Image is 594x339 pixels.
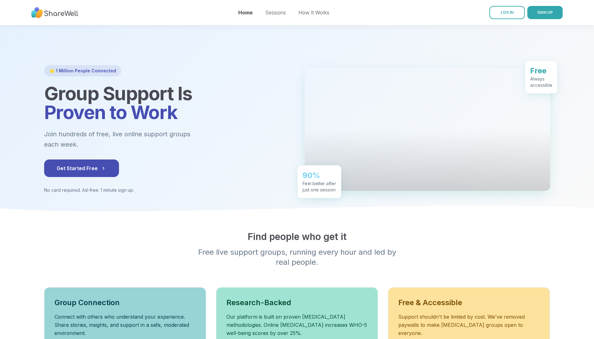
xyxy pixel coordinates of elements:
[44,65,121,76] div: 🌟 1 Million People Connected
[238,9,253,16] a: Home
[398,313,540,337] p: Support shouldn't be limited by cost. We've removed paywalls to make [MEDICAL_DATA] groups open t...
[44,187,290,193] p: No card required. Ad-free. 1 minute sign up.
[177,247,417,267] p: Free live support groups, running every hour and led by real people.
[298,9,329,16] a: How It Works
[44,129,225,149] p: Join hundreds of free, live online support groups each week.
[537,10,553,15] span: SIGN UP
[527,6,563,19] button: SIGN UP
[501,10,514,15] span: LOG IN
[530,63,552,73] div: Free
[398,298,540,308] h3: Free & Accessible
[54,313,196,337] p: Connect with others who understand your experience. Share stories, insights, and support in a saf...
[302,167,336,177] div: 90%
[44,159,119,177] button: Get Started Free
[226,298,368,308] h3: Research-Backed
[44,231,550,242] h2: Find people who get it
[265,9,286,16] a: Sessions
[302,177,336,190] div: Feel better after just one session
[57,164,106,172] span: Get Started Free
[226,313,368,337] p: Our platform is built on proven [MEDICAL_DATA] methodologies. Online [MEDICAL_DATA] increases WHO...
[489,6,525,19] a: LOG IN
[31,4,78,21] img: ShareWell Nav Logo
[54,298,196,308] h3: Group Connection
[530,73,552,85] div: Always accessible
[44,101,178,123] span: Proven to Work
[44,84,290,122] h1: Group Support Is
